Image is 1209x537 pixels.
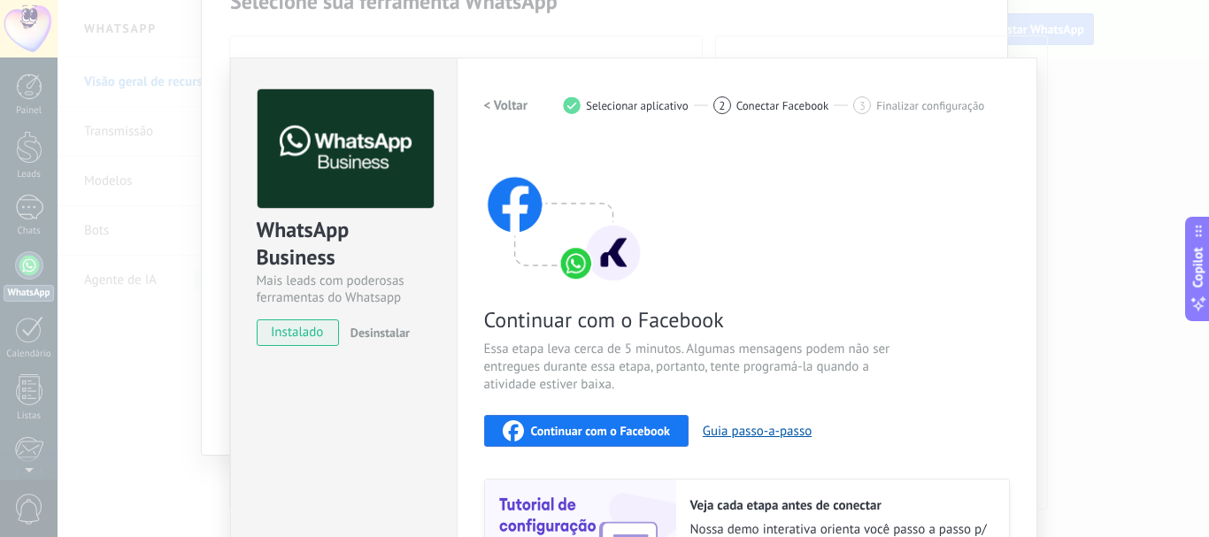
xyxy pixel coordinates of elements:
button: Desinstalar [343,319,410,346]
div: WhatsApp Business [257,216,431,272]
span: Essa etapa leva cerca de 5 minutos. Algumas mensagens podem não ser entregues durante essa etapa,... [484,341,905,394]
img: logo_main.png [258,89,434,209]
span: Desinstalar [350,325,410,341]
span: instalado [258,319,338,346]
h2: Veja cada etapa antes de conectar [690,497,991,514]
span: Copilot [1190,247,1207,288]
span: Selecionar aplicativo [586,99,689,112]
button: < Voltar [484,89,528,121]
div: Mais leads com poderosas ferramentas do Whatsapp [257,272,431,306]
span: 2 [719,98,725,113]
button: Continuar com o Facebook [484,415,689,447]
button: Guia passo-a-passo [703,423,812,440]
span: Continuar com o Facebook [484,306,905,334]
span: Finalizar configuração [876,99,984,112]
h2: < Voltar [484,97,528,114]
span: 3 [859,98,866,113]
span: Conectar Facebook [736,99,829,112]
span: Continuar com o Facebook [531,425,670,437]
img: connect with facebook [484,142,643,284]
